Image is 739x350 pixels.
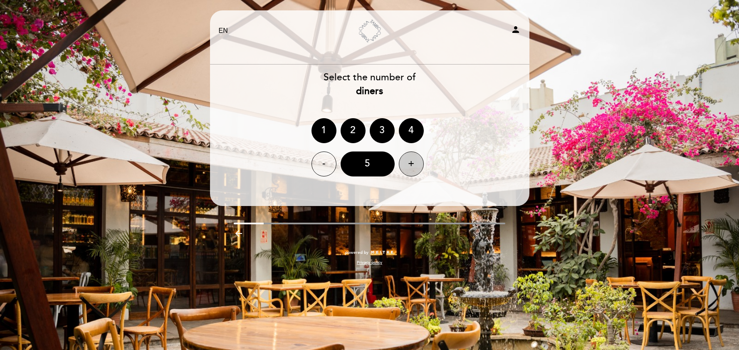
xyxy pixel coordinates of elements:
div: 1 [311,118,336,143]
a: Privacy policy [357,260,382,266]
div: + [399,151,424,176]
div: 4 [399,118,424,143]
div: Select the number of [210,71,530,98]
i: arrow_backward [234,228,244,238]
a: powered by [345,250,394,256]
a: Casa Tambo [318,20,422,42]
i: person [511,25,521,35]
div: 3 [370,118,395,143]
img: MEITRE [371,251,394,255]
div: 5 [341,151,395,176]
span: powered by [345,250,368,256]
b: diners [356,85,383,97]
button: person [511,25,521,37]
div: - [311,151,336,176]
div: 2 [341,118,366,143]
